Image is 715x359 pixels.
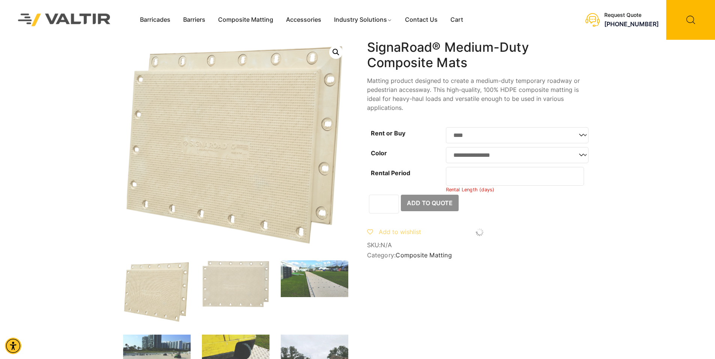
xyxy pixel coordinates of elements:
[123,40,348,249] img: SignaRoad_angle
[399,14,444,26] a: Contact Us
[5,338,21,354] div: Accessibility Menu
[367,252,592,259] span: Category:
[367,165,446,195] th: Rental Period
[371,149,387,157] label: Color
[367,76,592,112] p: Matting product designed to create a medium-duty temporary roadway or pedestrian accessway. This ...
[134,14,177,26] a: Barricades
[123,260,191,323] img: SignaRoad_angle.png
[444,14,470,26] a: Cart
[202,260,269,308] img: SignaRoad-Composite-Mat.png
[446,187,495,192] small: Rental Length (days)
[369,195,399,213] input: Product quantity
[604,12,659,18] div: Request Quote
[281,260,348,297] img: 2_SignaRoad_Valtir-1.jpg
[396,251,452,259] a: Composite Matting
[8,4,120,36] img: Valtir Rentals
[367,40,592,71] h1: SignaRoad® Medium-Duty Composite Mats
[280,14,328,26] a: Accessories
[401,195,459,211] button: Add to Quote
[381,241,392,249] span: N/A
[212,14,280,26] a: Composite Matting
[177,14,212,26] a: Barriers
[371,129,405,137] label: Rent or Buy
[328,14,399,26] a: Industry Solutions
[604,20,659,28] a: [PHONE_NUMBER]
[367,242,592,249] span: SKU:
